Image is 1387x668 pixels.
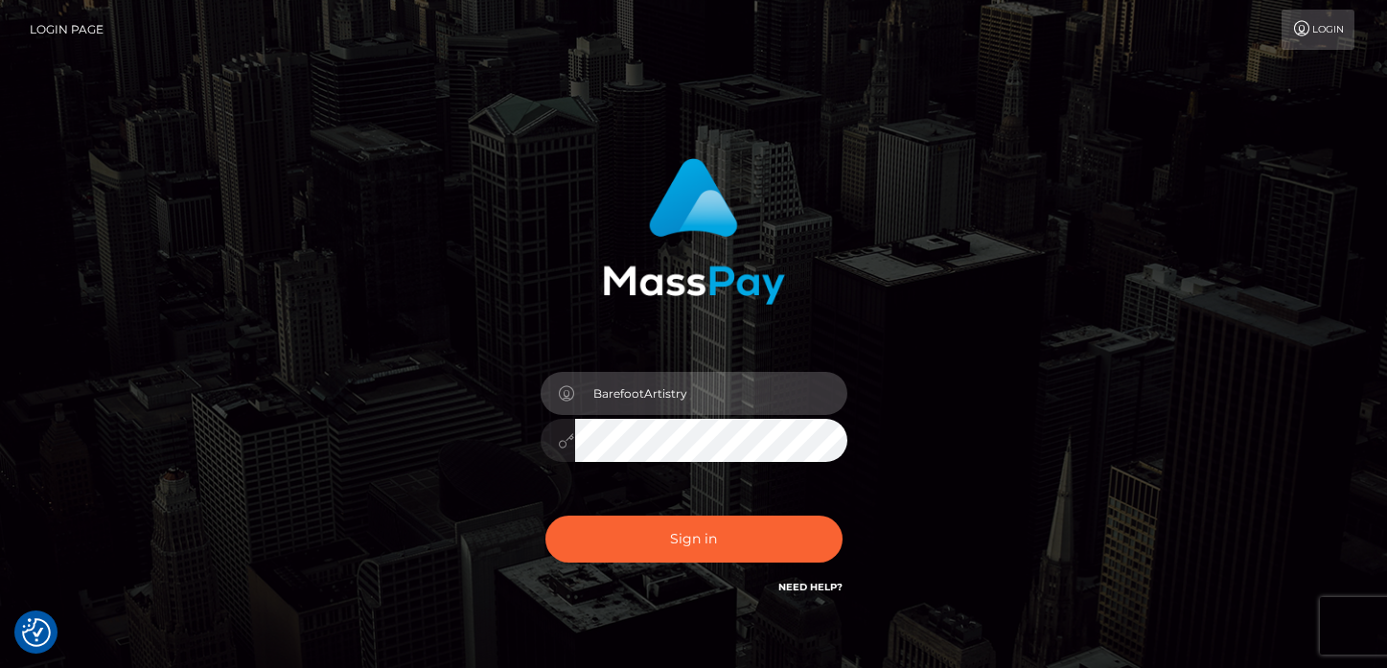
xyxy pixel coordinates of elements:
img: Revisit consent button [22,618,51,647]
input: Username... [575,372,847,415]
a: Need Help? [778,581,843,593]
a: Login Page [30,10,104,50]
button: Consent Preferences [22,618,51,647]
a: Login [1282,10,1354,50]
button: Sign in [545,516,843,563]
img: MassPay Login [603,158,785,305]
